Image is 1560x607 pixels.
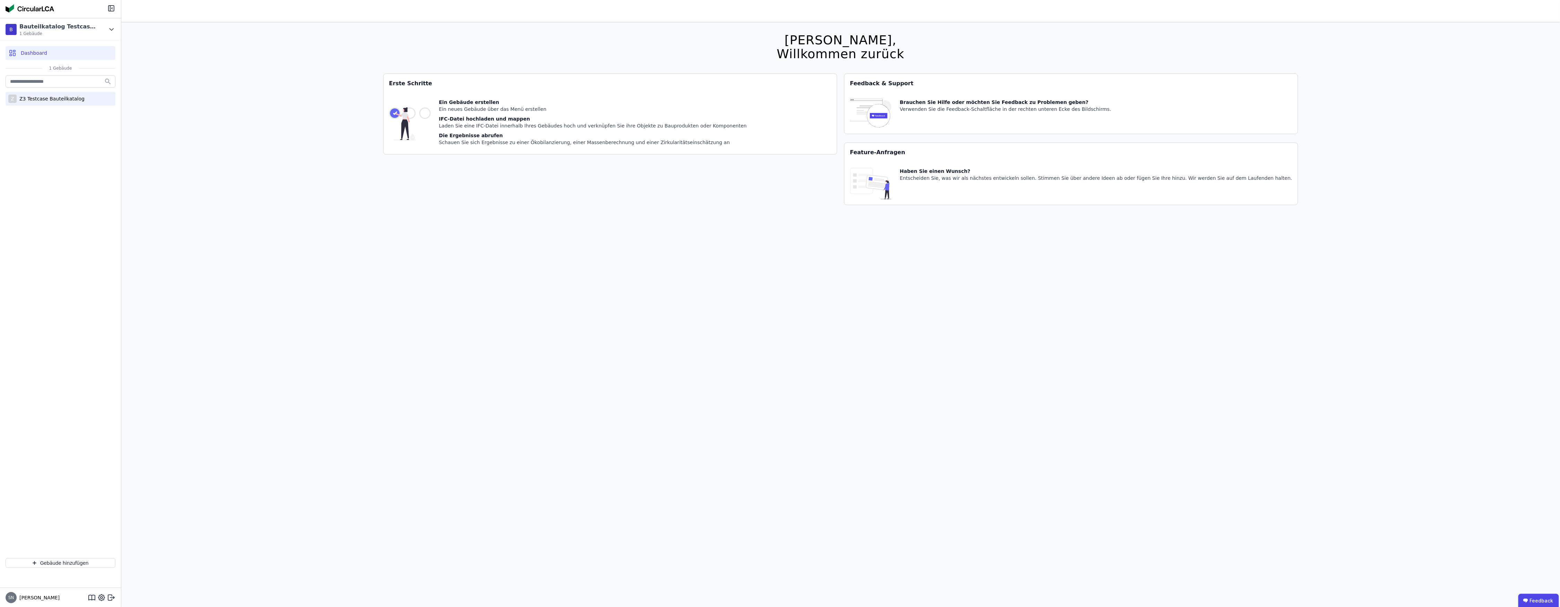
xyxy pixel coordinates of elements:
div: Bauteilkatalog Testcase Z3 [19,23,99,31]
div: Erste Schritte [384,74,837,93]
div: Schauen Sie sich Ergebnisse zu einer Ökobilanzierung, einer Massenberechnung und einer Zirkularit... [439,139,747,146]
div: Laden Sie eine IFC-Datei innerhalb Ihres Gebäudes hoch und verknüpfen Sie ihre Objekte zu Bauprod... [439,122,747,129]
img: feature_request_tile-UiXE1qGU.svg [850,168,892,199]
span: Dashboard [21,50,47,56]
span: [PERSON_NAME] [17,594,60,601]
div: IFC-Datei hochladen und mappen [439,115,747,122]
div: Verwenden Sie die Feedback-Schaltfläche in der rechten unteren Ecke des Bildschirms. [900,106,1111,113]
span: 1 Gebäude [42,65,79,71]
img: feedback-icon-HCTs5lye.svg [850,99,892,128]
div: Z [8,95,17,103]
div: Willkommen zurück [777,47,904,61]
span: SN [8,596,14,600]
div: Feedback & Support [844,74,1298,93]
button: Gebäude hinzufügen [6,558,115,568]
div: Ein neues Gebäude über das Menü erstellen [439,106,747,113]
span: 1 Gebäude [19,31,99,36]
div: Entscheiden Sie, was wir als nächstes entwickeln sollen. Stimmen Sie über andere Ideen ab oder fü... [900,175,1292,182]
div: B [6,24,17,35]
div: Brauchen Sie Hilfe oder möchten Sie Feedback zu Problemen geben? [900,99,1111,106]
div: Ein Gebäude erstellen [439,99,747,106]
div: [PERSON_NAME], [777,33,904,47]
img: Concular [6,4,54,12]
img: getting_started_tile-DrF_GRSv.svg [389,99,431,149]
div: Die Ergebnisse abrufen [439,132,747,139]
div: Feature-Anfragen [844,143,1298,162]
div: Z3 Testcase Bauteilkatalog [17,95,85,102]
div: Haben Sie einen Wunsch? [900,168,1292,175]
